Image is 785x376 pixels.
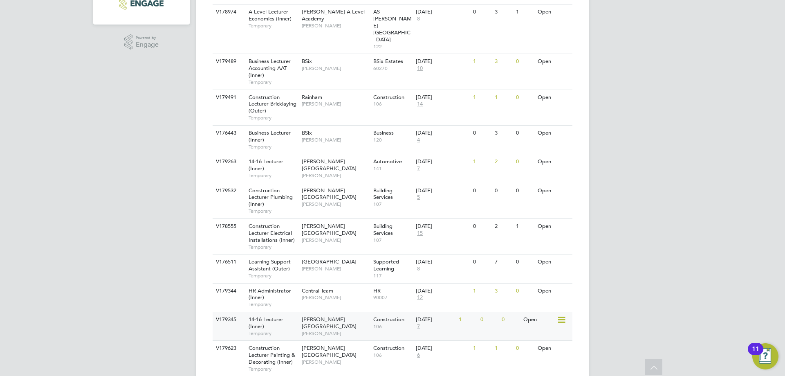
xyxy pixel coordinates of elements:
[373,294,412,301] span: 90007
[416,345,469,352] div: [DATE]
[302,223,357,236] span: [PERSON_NAME][GEOGRAPHIC_DATA]
[493,5,514,20] div: 3
[416,137,421,144] span: 4
[416,352,421,359] span: 6
[373,58,403,65] span: BSix Estates
[373,65,412,72] span: 60270
[493,219,514,234] div: 2
[514,154,535,169] div: 0
[373,165,412,172] span: 141
[416,16,421,23] span: 8
[302,330,369,337] span: [PERSON_NAME]
[416,266,421,272] span: 8
[373,94,404,101] span: Construction
[214,254,242,270] div: V176511
[302,94,322,101] span: Rainham
[471,254,492,270] div: 0
[752,343,778,369] button: Open Resource Center, 11 new notifications
[471,284,492,299] div: 1
[302,129,312,136] span: BSix
[302,201,369,207] span: [PERSON_NAME]
[249,272,298,279] span: Temporary
[249,316,283,330] span: 14-16 Lecturer (Inner)
[302,172,369,179] span: [PERSON_NAME]
[249,79,298,86] span: Temporary
[416,101,424,108] span: 14
[536,183,571,198] div: Open
[302,266,369,272] span: [PERSON_NAME]
[249,94,296,115] span: Construction Lecturer Bricklaying (Outer)
[373,223,393,236] span: Building Services
[416,316,455,323] div: [DATE]
[416,323,421,330] span: 7
[302,137,369,143] span: [PERSON_NAME]
[416,158,469,165] div: [DATE]
[478,312,500,327] div: 0
[457,312,478,327] div: 1
[373,187,393,201] span: Building Services
[536,90,571,105] div: Open
[514,284,535,299] div: 0
[373,323,412,330] span: 106
[373,344,404,351] span: Construction
[514,126,535,141] div: 0
[249,330,298,337] span: Temporary
[416,58,469,65] div: [DATE]
[249,258,291,272] span: Learning Support Assistant (Outer)
[373,272,412,279] span: 117
[214,5,242,20] div: V178974
[302,359,369,365] span: [PERSON_NAME]
[302,101,369,107] span: [PERSON_NAME]
[536,5,571,20] div: Open
[302,65,369,72] span: [PERSON_NAME]
[493,126,514,141] div: 3
[249,223,295,243] span: Construction Lecturer Electrical Installations (Inner)
[416,165,421,172] span: 7
[471,5,492,20] div: 0
[373,258,399,272] span: Supported Learning
[249,158,283,172] span: 14-16 Lecturer (Inner)
[416,94,469,101] div: [DATE]
[214,284,242,299] div: V179344
[249,366,298,372] span: Temporary
[302,316,357,330] span: [PERSON_NAME][GEOGRAPHIC_DATA]
[514,341,535,356] div: 0
[514,90,535,105] div: 0
[514,5,535,20] div: 1
[416,65,424,72] span: 10
[471,54,492,69] div: 1
[136,34,159,41] span: Powered by
[536,341,571,356] div: Open
[249,172,298,179] span: Temporary
[416,9,469,16] div: [DATE]
[302,58,312,65] span: BSix
[416,230,424,237] span: 15
[536,284,571,299] div: Open
[249,287,291,301] span: HR Administrator (Inner)
[214,154,242,169] div: V179263
[302,258,357,265] span: [GEOGRAPHIC_DATA]
[373,201,412,207] span: 107
[471,183,492,198] div: 0
[214,54,242,69] div: V179489
[302,344,357,358] span: [PERSON_NAME][GEOGRAPHIC_DATA]
[373,316,404,323] span: Construction
[471,341,492,356] div: 1
[536,254,571,270] div: Open
[514,183,535,198] div: 0
[536,126,571,141] div: Open
[373,43,412,50] span: 122
[373,352,412,358] span: 106
[373,8,412,43] span: AS - [PERSON_NAME][GEOGRAPHIC_DATA]
[249,144,298,150] span: Temporary
[416,259,469,266] div: [DATE]
[514,219,535,234] div: 1
[493,183,514,198] div: 0
[136,41,159,48] span: Engage
[373,129,394,136] span: Business
[214,183,242,198] div: V179532
[493,54,514,69] div: 3
[214,90,242,105] div: V179491
[416,194,421,201] span: 5
[471,90,492,105] div: 1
